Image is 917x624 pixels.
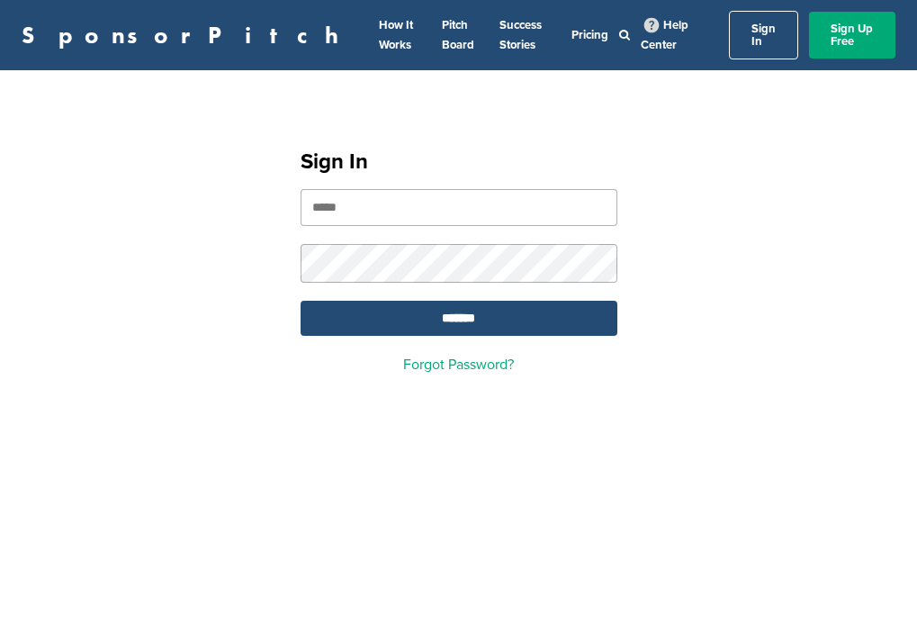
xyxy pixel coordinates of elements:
a: Sign Up Free [809,12,895,59]
a: Sign In [729,11,798,59]
a: Pricing [571,28,608,42]
a: How It Works [379,18,413,52]
h1: Sign In [301,146,617,178]
a: Success Stories [499,18,542,52]
a: Pitch Board [442,18,474,52]
a: Forgot Password? [403,356,514,374]
a: Help Center [641,14,688,56]
a: SponsorPitch [22,23,350,47]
